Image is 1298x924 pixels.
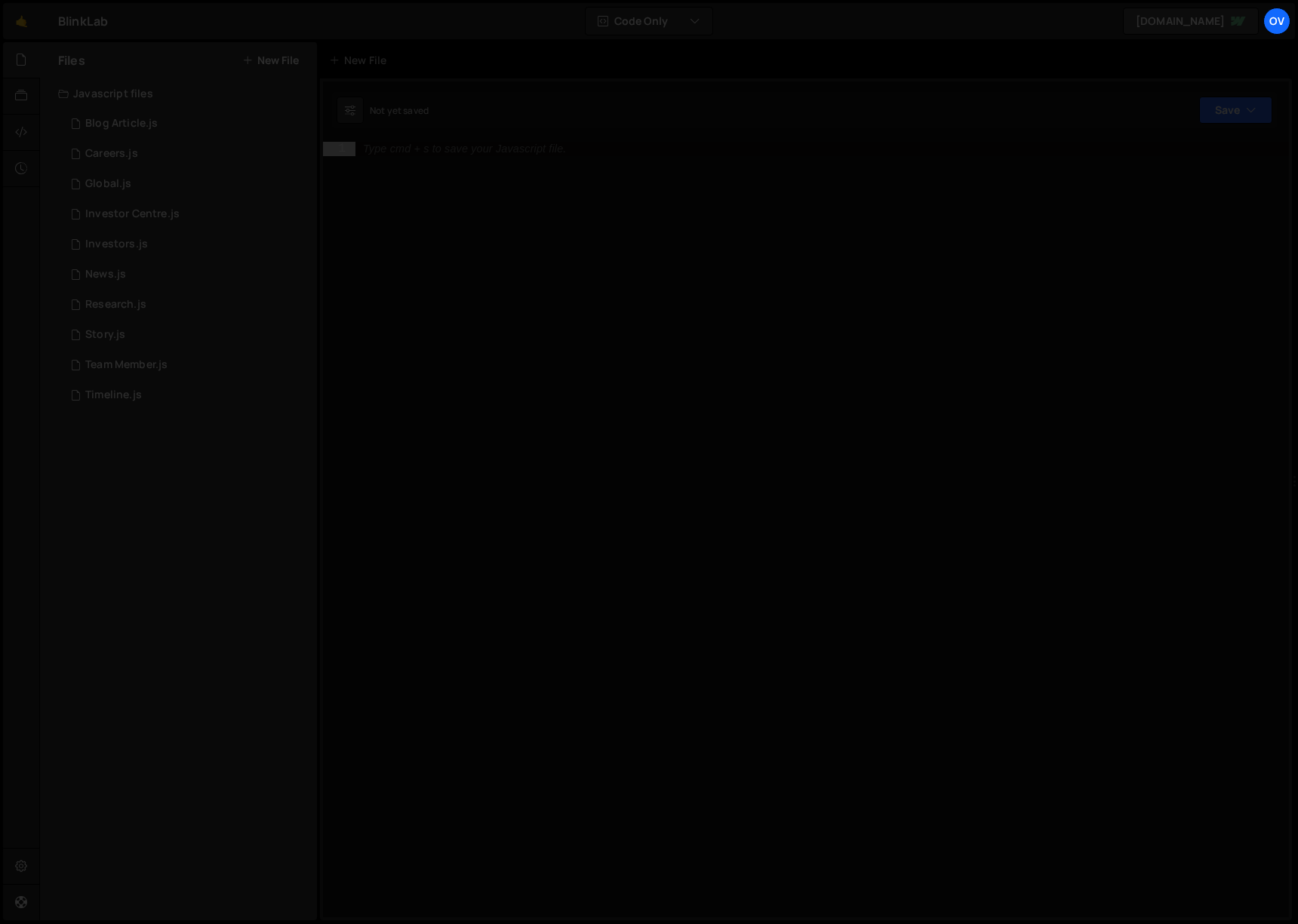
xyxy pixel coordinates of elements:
div: 11350/26696.js [58,380,317,410]
div: 11350/26672.js [58,169,317,199]
a: 🤙 [3,3,40,39]
div: Type cmd + s to save your Javascript file. [363,143,566,155]
div: 11350/27195.js [58,290,317,320]
div: Careers.js [85,147,138,161]
div: News.js [85,268,126,281]
a: Ov [1263,8,1290,35]
div: Investor Centre.js [85,207,180,221]
div: Investors.js [85,238,148,251]
button: Save [1199,97,1272,124]
button: New File [242,54,299,66]
div: 11350/26759.js [58,109,317,139]
div: 11350/39598.js [58,139,317,169]
div: Story.js [85,328,125,342]
div: Research.js [85,298,146,312]
div: 11350/28923.js [58,229,317,259]
a: [DOMAIN_NAME] [1123,8,1259,35]
div: Global.js [85,177,131,191]
div: 1 [323,142,355,156]
div: Timeline.js [85,388,142,402]
div: Team Member.js [85,358,168,372]
div: 11350/35168.js [58,199,317,229]
div: 11350/27185.js [58,259,317,290]
div: 11350/26765.js [58,320,317,350]
button: Code Only [586,8,712,35]
div: Not yet saved [370,104,429,117]
div: 11350/26761.js [58,350,317,380]
div: Javascript files [40,78,317,109]
div: New File [329,53,392,68]
div: BlinkLab [58,12,108,30]
div: Blog Article.js [85,117,158,130]
h2: Files [58,52,85,69]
